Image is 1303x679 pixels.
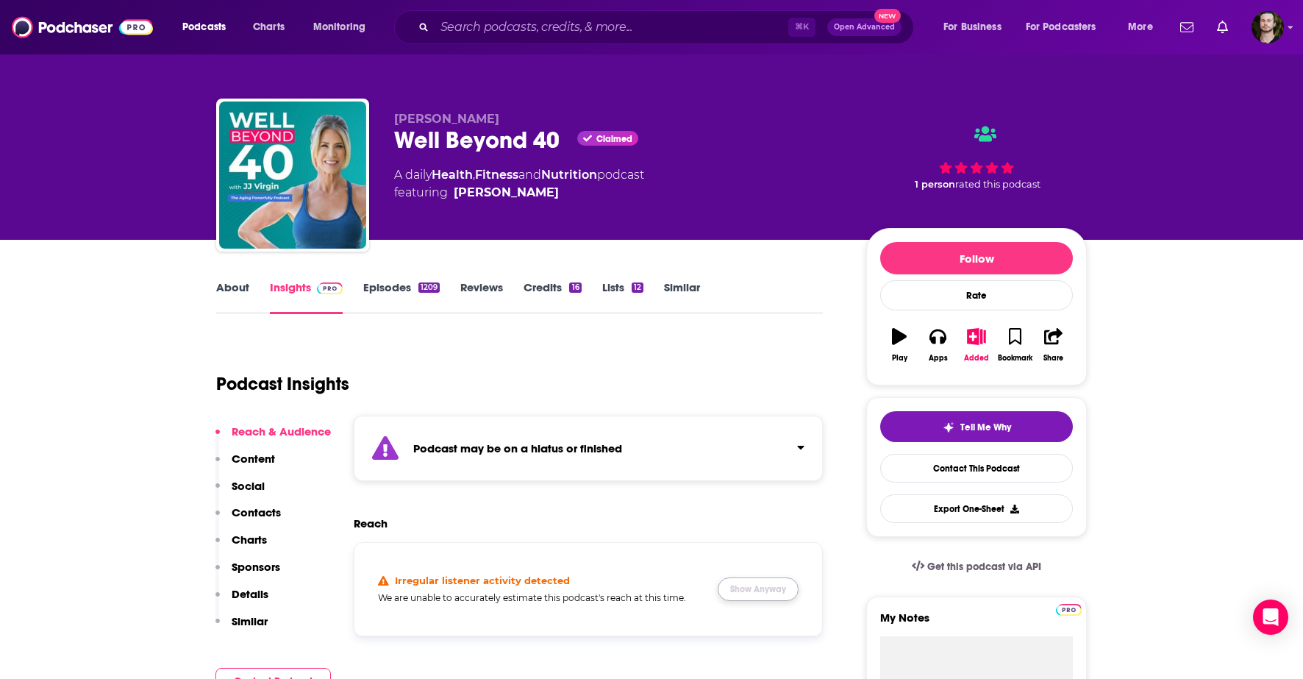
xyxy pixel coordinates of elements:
span: Monitoring [313,17,365,38]
label: My Notes [880,611,1073,636]
button: Play [880,319,918,372]
span: Claimed [596,135,632,143]
a: Contact This Podcast [880,454,1073,483]
a: About [216,280,249,314]
span: For Business [943,17,1002,38]
div: Open Intercom Messenger [1253,600,1288,635]
button: Social [215,479,265,506]
span: More [1128,17,1153,38]
div: Apps [929,354,948,363]
div: Added [964,354,989,363]
button: Show profile menu [1252,11,1284,43]
button: Reach & Audience [215,424,331,452]
h2: Reach [354,516,388,530]
span: featuring [394,184,644,202]
span: Podcasts [182,17,226,38]
section: Click to expand status details [354,416,823,481]
p: Contacts [232,505,281,519]
p: Sponsors [232,560,280,574]
button: Show Anyway [718,577,799,601]
button: Sponsors [215,560,280,587]
a: Show notifications dropdown [1174,15,1199,40]
a: Charts [243,15,293,39]
span: New [874,9,901,23]
h5: We are unable to accurately estimate this podcast's reach at this time. [378,592,706,603]
span: For Podcasters [1026,17,1096,38]
p: Reach & Audience [232,424,331,438]
button: Share [1035,319,1073,372]
a: Lists12 [602,280,643,314]
div: A daily podcast [394,166,644,202]
button: Follow [880,242,1073,274]
div: Share [1043,354,1063,363]
div: Rate [880,280,1073,310]
button: tell me why sparkleTell Me Why [880,411,1073,442]
span: Logged in as OutlierAudio [1252,11,1284,43]
h1: Podcast Insights [216,373,349,395]
input: Search podcasts, credits, & more... [435,15,788,39]
button: Apps [918,319,957,372]
a: Episodes1209 [363,280,440,314]
a: Get this podcast via API [900,549,1053,585]
span: Get this podcast via API [927,561,1041,573]
button: open menu [1118,15,1171,39]
p: Similar [232,614,268,628]
a: Nutrition [541,168,597,182]
a: Fitness [475,168,518,182]
div: 1 personrated this podcast [866,112,1087,203]
button: Contacts [215,505,281,533]
span: , [473,168,475,182]
span: Open Advanced [834,24,895,31]
a: InsightsPodchaser Pro [270,280,343,314]
div: Bookmark [998,354,1032,363]
img: Podchaser Pro [317,282,343,294]
button: open menu [933,15,1020,39]
span: 1 person [915,179,955,190]
a: Similar [664,280,700,314]
button: Charts [215,533,267,560]
a: Pro website [1056,602,1082,616]
span: rated this podcast [955,179,1040,190]
button: Details [215,587,268,614]
img: Podchaser - Follow, Share and Rate Podcasts [12,13,153,41]
div: Play [892,354,907,363]
a: Reviews [460,280,503,314]
button: Export One-Sheet [880,494,1073,523]
a: Show notifications dropdown [1211,15,1234,40]
span: Tell Me Why [960,422,1011,433]
button: open menu [172,15,245,39]
a: Credits16 [524,280,581,314]
span: Charts [253,17,285,38]
button: Similar [215,614,268,641]
span: ⌘ K [788,18,815,37]
div: 1209 [418,282,440,293]
p: Content [232,452,275,466]
strong: Podcast may be on a hiatus or finished [413,441,622,455]
img: tell me why sparkle [943,422,954,433]
button: Added [957,319,996,372]
button: Bookmark [996,319,1034,372]
img: Podchaser Pro [1056,604,1082,616]
button: open menu [303,15,385,39]
h4: Irregular listener activity detected [395,575,570,586]
div: 16 [569,282,581,293]
div: 12 [632,282,643,293]
span: [PERSON_NAME] [394,112,499,126]
button: open menu [1016,15,1118,39]
button: Open AdvancedNew [827,18,902,36]
p: Social [232,479,265,493]
button: Content [215,452,275,479]
img: Well Beyond 40 [219,102,366,249]
a: Health [432,168,473,182]
div: Search podcasts, credits, & more... [408,10,928,44]
a: JJ Virgin [454,184,559,202]
span: and [518,168,541,182]
p: Details [232,587,268,601]
img: User Profile [1252,11,1284,43]
p: Charts [232,533,267,547]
